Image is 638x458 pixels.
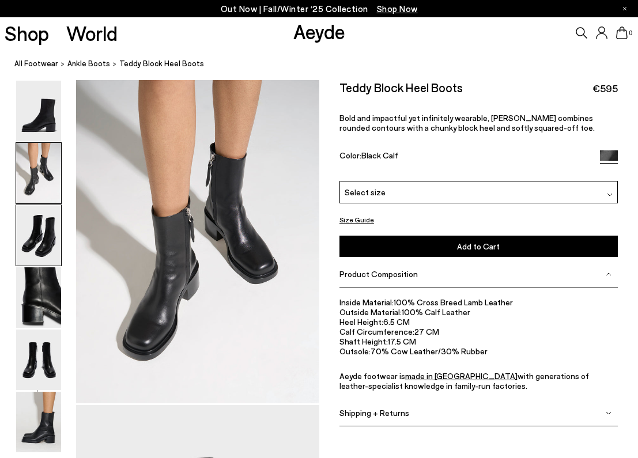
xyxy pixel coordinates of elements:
img: Teddy Block Heel Boots - Image 6 [16,392,61,452]
span: Add to Cart [457,241,500,251]
a: Aeyde [293,19,345,43]
div: Color: [339,150,591,164]
span: Calf Circumference: [339,327,414,336]
span: Teddy Block Heel Boots [119,58,204,70]
span: Black Calf [361,150,398,160]
li: 70% Cow Leather/30% Rubber [339,346,618,356]
img: Teddy Block Heel Boots - Image 1 [16,81,61,141]
img: svg%3E [607,192,613,198]
a: made in [GEOGRAPHIC_DATA] [405,371,518,381]
span: 0 [628,30,633,36]
button: Add to Cart [339,236,618,257]
li: 100% Calf Leather [339,307,618,317]
a: ankle boots [67,58,110,70]
img: Teddy Block Heel Boots - Image 2 [16,143,61,203]
p: Aeyde footwear is with generations of leather-specialist knowledge in family-run factories. [339,371,618,391]
img: svg%3E [606,410,611,416]
h2: Teddy Block Heel Boots [339,80,463,94]
span: Outsole: [339,346,371,356]
span: Heel Height: [339,317,383,327]
span: Outside Material: [339,307,402,317]
img: Teddy Block Heel Boots - Image 4 [16,267,61,328]
img: Teddy Block Heel Boots - Image 5 [16,330,61,390]
span: Select size [345,187,386,199]
a: 0 [616,27,628,39]
span: Shipping + Returns [339,408,409,418]
span: €595 [592,81,618,96]
span: Navigate to /collections/new-in [377,3,418,14]
button: Size Guide [339,213,374,227]
a: World [66,23,118,43]
span: Product Composition [339,269,418,279]
span: ankle boots [67,59,110,68]
li: 27 CM [339,327,618,336]
p: Out Now | Fall/Winter ‘25 Collection [221,2,418,16]
a: Shop [5,23,49,43]
a: All Footwear [14,58,58,70]
li: 6.5 CM [339,317,618,327]
li: 100% Cross Breed Lamb Leather [339,297,618,307]
span: Shaft Height: [339,336,388,346]
img: svg%3E [606,271,611,277]
img: Teddy Block Heel Boots - Image 3 [16,205,61,266]
li: 17.5 CM [339,336,618,346]
nav: breadcrumb [14,48,638,80]
span: Inside Material: [339,297,394,307]
span: Bold and impactful yet infinitely wearable, [PERSON_NAME] combines rounded contours with a chunky... [339,113,595,133]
